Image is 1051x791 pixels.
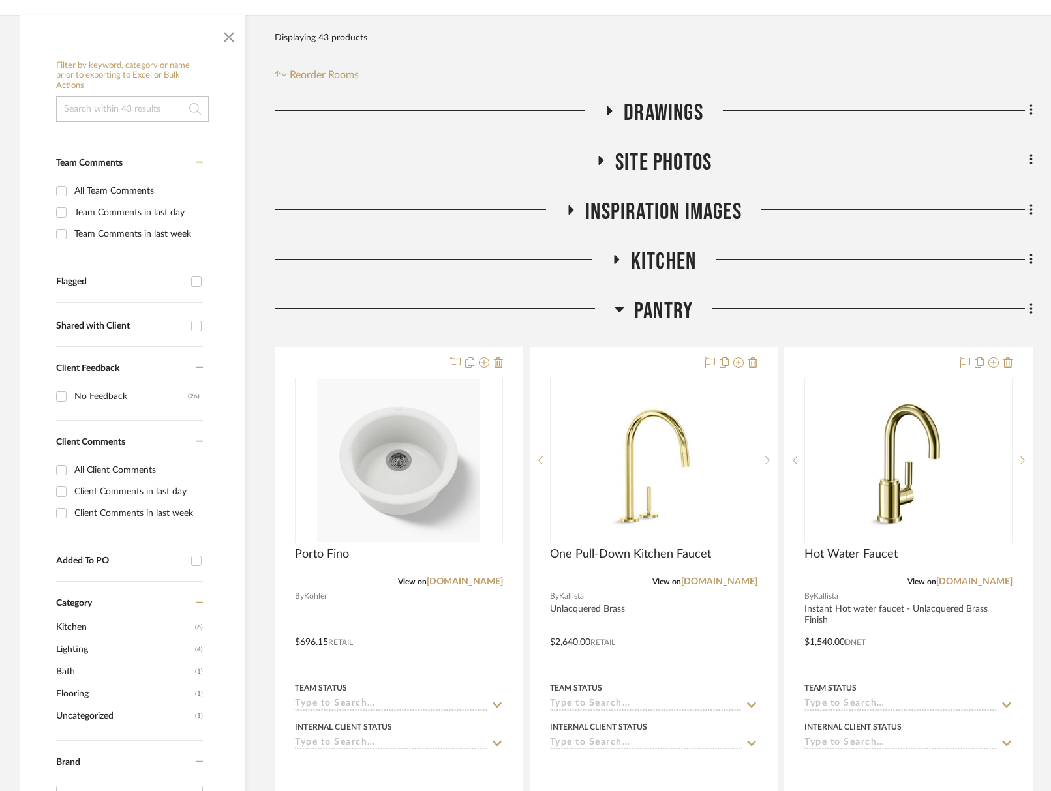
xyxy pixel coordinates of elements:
span: (1) [195,661,203,682]
span: By [804,590,814,603]
span: Team Comments [56,158,123,168]
div: All Team Comments [74,181,200,201]
img: Porto Fino [317,379,480,542]
h6: Filter by keyword, category or name prior to exporting to Excel or Bulk Actions [56,61,209,91]
input: Search within 43 results [56,96,209,122]
span: Uncategorized [56,705,192,727]
img: Hot Water Faucet [806,383,1011,537]
div: Internal Client Status [550,721,647,733]
span: Kallista [559,590,584,603]
span: Flooring [56,683,192,705]
span: Porto Fino [295,547,349,561]
div: Displaying 43 products [275,25,367,51]
span: View on [398,578,427,586]
div: All Client Comments [74,460,200,481]
span: One Pull-Down Kitchen Faucet [550,547,711,561]
div: Client Comments in last day [74,481,200,502]
a: [DOMAIN_NAME] [681,577,757,586]
div: Added To PO [56,556,185,567]
div: No Feedback [74,386,188,407]
span: Category [56,598,92,609]
input: Type to Search… [804,698,997,711]
span: Hot Water Faucet [804,547,898,561]
div: Internal Client Status [804,721,902,733]
span: Client Feedback [56,364,119,373]
span: Client Comments [56,438,125,447]
span: View on [652,578,681,586]
div: 0 [551,378,757,543]
div: Internal Client Status [295,721,392,733]
span: (1) [195,706,203,726]
button: Reorder Rooms [275,67,359,83]
span: Drawings [624,99,703,127]
span: Kohler [304,590,327,603]
a: [DOMAIN_NAME] [427,577,503,586]
div: Team Status [550,682,602,694]
span: Pantry [634,297,693,325]
span: Kitchen [631,248,696,276]
div: Shared with Client [56,321,185,332]
span: (6) [195,617,203,638]
input: Type to Search… [550,738,742,750]
span: Site Photos [615,149,712,177]
span: (4) [195,639,203,660]
span: Kitchen [56,616,192,638]
input: Type to Search… [295,698,487,711]
span: View on [907,578,936,586]
div: Team Status [295,682,347,694]
div: Team Comments in last week [74,224,200,245]
span: Bath [56,661,192,683]
img: One Pull-Down Kitchen Faucet [551,383,757,537]
input: Type to Search… [804,738,997,750]
span: By [550,590,559,603]
div: Team Comments in last day [74,202,200,223]
span: Reorder Rooms [290,67,359,83]
span: Inspiration Images [585,198,742,226]
div: Flagged [56,276,185,288]
div: Team Status [804,682,857,694]
span: Kallista [814,590,838,603]
span: (1) [195,683,203,704]
button: Close [216,22,242,48]
div: (26) [188,386,200,407]
input: Type to Search… [550,698,742,711]
span: Brand [56,758,80,767]
span: Lighting [56,638,192,661]
span: By [295,590,304,603]
a: [DOMAIN_NAME] [936,577,1013,586]
div: Client Comments in last week [74,503,200,524]
input: Type to Search… [295,738,487,750]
